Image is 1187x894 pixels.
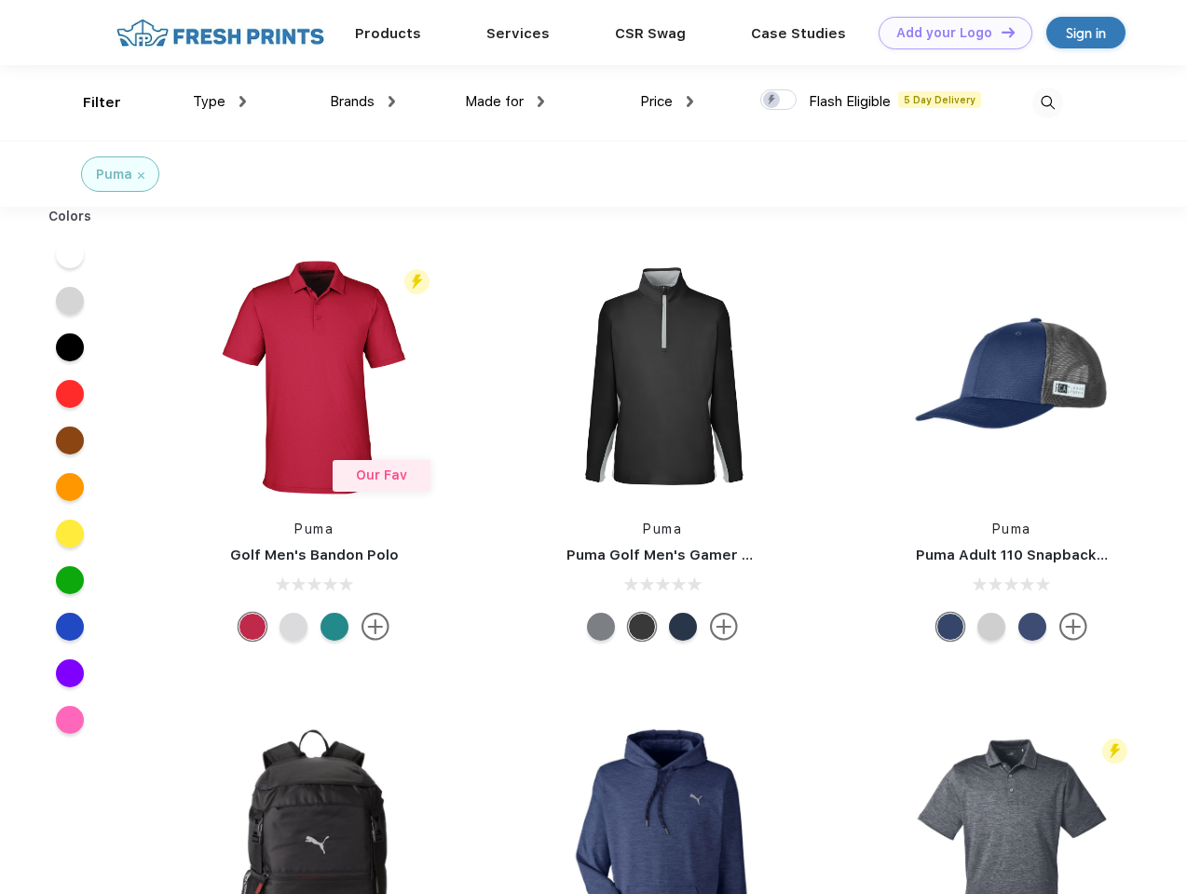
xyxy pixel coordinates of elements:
[1046,17,1126,48] a: Sign in
[669,613,697,641] div: Navy Blazer
[330,93,375,110] span: Brands
[643,521,682,536] a: Puma
[230,547,399,563] a: Golf Men's Bandon Polo
[1002,27,1015,37] img: DT
[465,93,524,110] span: Made for
[992,521,1031,536] a: Puma
[1066,22,1106,44] div: Sign in
[888,253,1136,501] img: func=resize&h=266
[34,207,106,226] div: Colors
[687,96,693,107] img: dropdown.png
[389,96,395,107] img: dropdown.png
[977,613,1005,641] div: Quarry Brt Whit
[96,165,132,184] div: Puma
[538,96,544,107] img: dropdown.png
[193,93,225,110] span: Type
[362,613,389,641] img: more.svg
[809,93,891,110] span: Flash Eligible
[239,96,246,107] img: dropdown.png
[321,613,348,641] div: Green Lagoon
[83,92,121,114] div: Filter
[404,269,430,294] img: flash_active_toggle.svg
[486,25,550,42] a: Services
[587,613,615,641] div: Quiet Shade
[1059,613,1087,641] img: more.svg
[615,25,686,42] a: CSR Swag
[898,91,981,108] span: 5 Day Delivery
[640,93,673,110] span: Price
[710,613,738,641] img: more.svg
[896,25,992,41] div: Add your Logo
[356,467,407,482] span: Our Fav
[280,613,307,641] div: High Rise
[1102,738,1127,764] img: flash_active_toggle.svg
[138,172,144,179] img: filter_cancel.svg
[539,253,786,501] img: func=resize&h=266
[294,521,334,536] a: Puma
[936,613,964,641] div: Peacoat with Qut Shd
[111,17,330,49] img: fo%20logo%202.webp
[566,547,861,563] a: Puma Golf Men's Gamer Golf Quarter-Zip
[190,253,438,501] img: func=resize&h=266
[1032,88,1063,118] img: desktop_search.svg
[628,613,656,641] div: Puma Black
[355,25,421,42] a: Products
[239,613,266,641] div: Ski Patrol
[1018,613,1046,641] div: Peacoat Qut Shd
